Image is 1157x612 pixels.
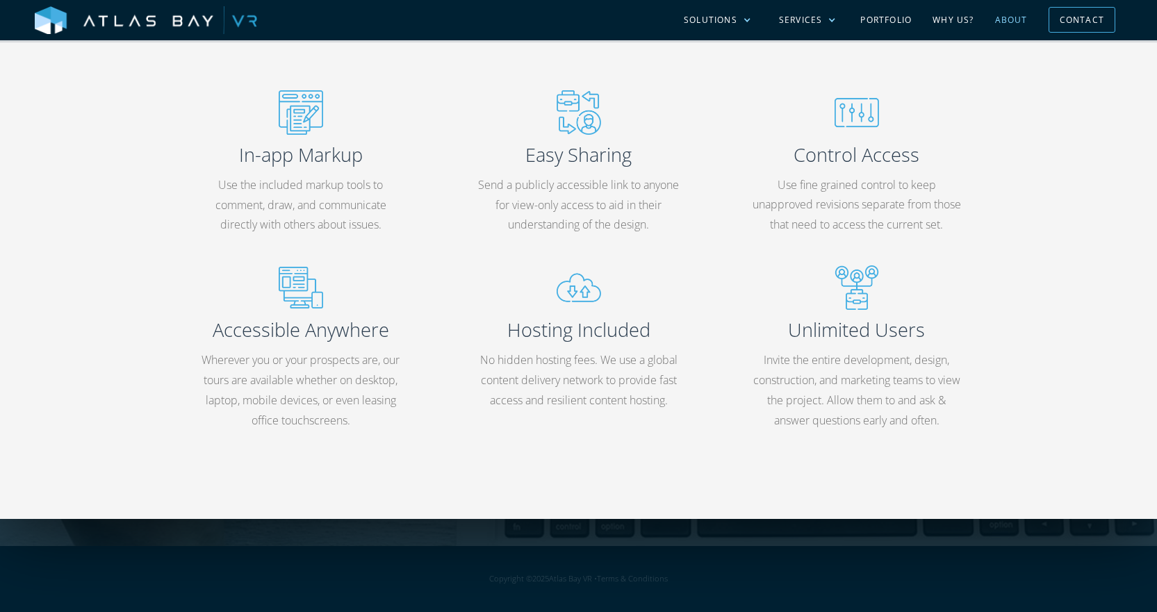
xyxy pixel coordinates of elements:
div: Contact [1060,9,1104,31]
p: Send a publicly accessible link to anyone for view-only access to aid in their understanding of t... [475,175,683,235]
h3: In-app Markup [197,142,405,168]
a: Contact [1049,7,1115,33]
h3: Control Access [753,142,961,168]
p: Use the included markup tools to comment, draw, and communicate directly with others about issues. [197,175,405,235]
p: Wherever you or your prospects are, our tours are available whether on desktop, laptop, mobile de... [197,350,405,430]
img: Atlas Bay VR Logo [35,6,257,35]
h3: Hosting Included [475,317,683,343]
h3: Unlimited Users [753,317,961,343]
div: Services [779,14,823,26]
p: Use fine grained control to keep unapproved revisions separate from those that need to access the... [753,175,961,235]
h3: Accessible Anywhere [197,317,405,343]
p: Invite the entire development, design, construction, and marketing teams to view the project. All... [753,350,961,430]
h3: Easy Sharing [475,142,683,168]
span: 2025 [532,573,549,584]
a: Terms & Conditions [597,573,668,584]
p: No hidden hosting fees. We use a global content delivery network to provide fast access and resil... [475,350,683,410]
div: Solutions [684,14,737,26]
